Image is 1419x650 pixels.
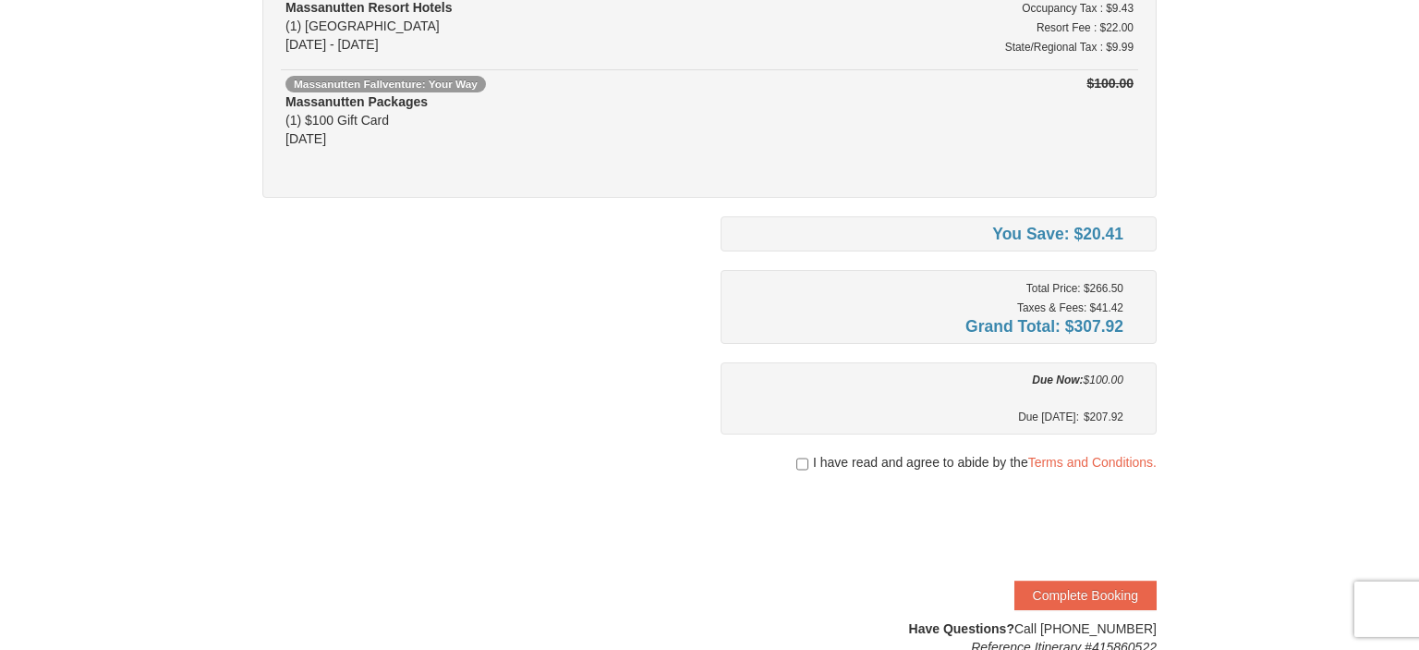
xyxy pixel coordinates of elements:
[285,94,428,109] strong: Massanutten Packages
[1028,455,1157,470] a: Terms and Conditions.
[1084,408,1123,426] span: $207.92
[734,317,1123,336] h4: Grand Total: $307.92
[1014,581,1157,610] button: Complete Booking
[285,76,486,92] span: Massanutten Fallventure: Your Way
[734,371,1123,389] div: $100.00
[813,453,1157,472] span: I have read and agree to abide by the
[1018,408,1084,426] span: Due [DATE]:
[876,490,1157,562] iframe: reCAPTCHA
[285,92,793,148] div: (1) $100 Gift Card [DATE]
[1086,76,1134,91] strike: $100.00
[909,621,1014,636] strong: Have Questions?
[1037,21,1134,34] small: Resort Fee : $22.00
[1005,41,1134,54] small: State/Regional Tax : $9.99
[1032,374,1083,386] strong: Due Now:
[734,225,1123,243] h4: You Save: $20.41
[1022,2,1134,15] small: Occupancy Tax : $9.43
[1017,301,1123,314] small: Taxes & Fees: $41.42
[1026,282,1123,295] small: Total Price: $266.50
